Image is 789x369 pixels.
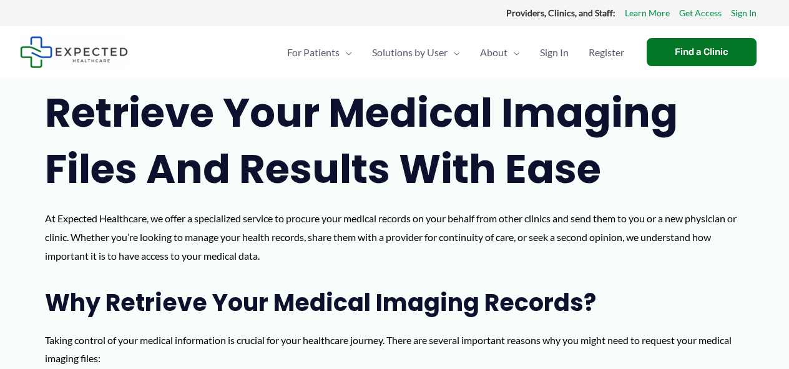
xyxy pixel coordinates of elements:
[647,38,757,66] a: Find a Clinic
[45,287,744,318] h2: Why Retrieve Your Medical Imaging Records?
[506,7,615,18] strong: Providers, Clinics, and Staff:
[340,31,352,74] span: Menu Toggle
[277,31,362,74] a: For PatientsMenu Toggle
[530,31,579,74] a: Sign In
[20,36,128,68] img: Expected Healthcare Logo - side, dark font, small
[45,85,744,197] h1: Retrieve Your Medical Imaging Files and Results with Ease
[372,31,448,74] span: Solutions by User
[540,31,569,74] span: Sign In
[507,31,520,74] span: Menu Toggle
[679,5,722,21] a: Get Access
[470,31,530,74] a: AboutMenu Toggle
[731,5,757,21] a: Sign In
[277,31,634,74] nav: Primary Site Navigation
[45,331,744,368] p: Taking control of your medical information is crucial for your healthcare journey. There are seve...
[625,5,670,21] a: Learn More
[45,209,744,265] p: At Expected Healthcare, we offer a specialized service to procure your medical records on your be...
[362,31,470,74] a: Solutions by UserMenu Toggle
[480,31,507,74] span: About
[579,31,634,74] a: Register
[589,31,624,74] span: Register
[448,31,460,74] span: Menu Toggle
[287,31,340,74] span: For Patients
